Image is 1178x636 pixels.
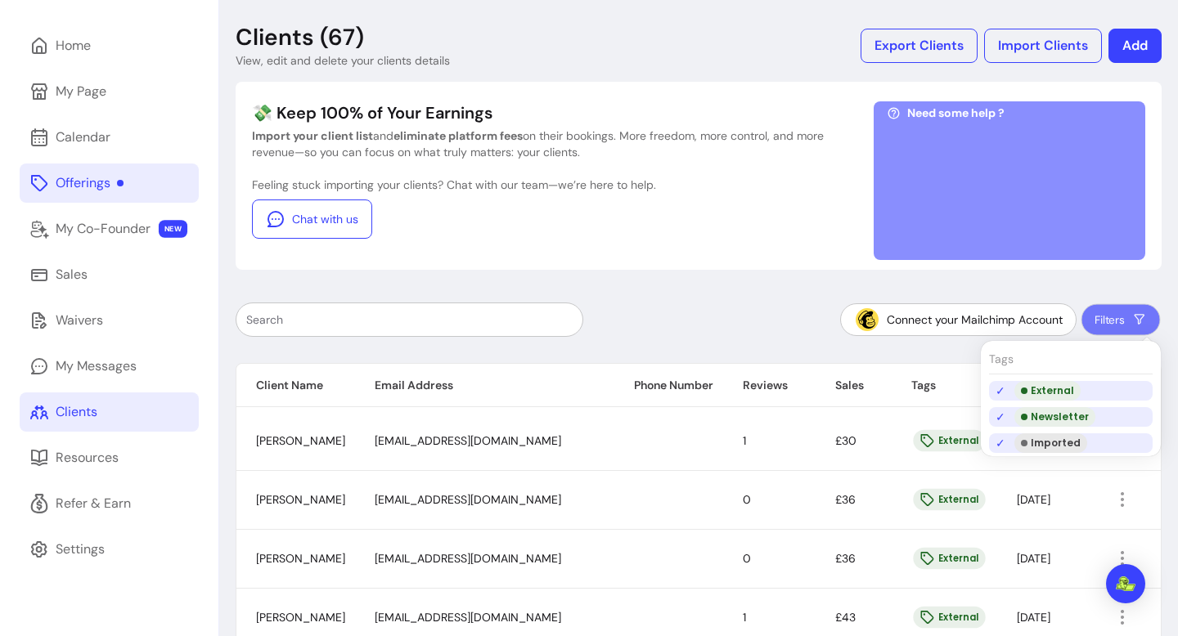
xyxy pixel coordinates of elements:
button: Filters [1081,304,1161,336]
a: Resources [20,438,199,477]
th: Client Name [236,364,355,407]
div: Refer & Earn [56,494,131,513]
b: eliminate platform fees [393,128,523,143]
span: Need some help ? [907,105,1005,121]
div: External [913,429,985,451]
span: [DATE] [1017,551,1050,566]
a: Clients [20,392,199,432]
button: Import Clients [984,29,1102,63]
a: Settings [20,530,199,569]
p: Clients (67) [236,23,364,52]
th: Email Address [355,364,614,407]
a: Chat with us [252,199,372,239]
div: Clients [56,402,97,422]
b: Import your client list [252,128,373,143]
span: [PERSON_NAME] [256,551,345,566]
span: [PERSON_NAME] [256,492,345,507]
span: [DATE] [1017,610,1050,625]
a: My Page [20,72,199,111]
a: Home [20,26,199,65]
div: External [913,489,985,511]
span: 0 [743,551,751,566]
span: [EMAIL_ADDRESS][DOMAIN_NAME] [375,492,561,507]
div: Home [56,36,91,56]
a: Waivers [20,301,199,340]
a: Offerings [20,163,199,203]
div: External [913,607,985,629]
span: [EMAIL_ADDRESS][DOMAIN_NAME] [375,610,561,625]
div: External [913,548,985,570]
span: 1 [743,433,746,448]
button: Export Clients [861,29,978,63]
span: 1 [743,610,746,625]
th: Sales [816,364,892,407]
a: Sales [20,255,199,294]
div: Resources [56,448,119,468]
span: [PERSON_NAME] [256,610,345,625]
span: 0 [743,492,751,507]
div: Calendar [56,128,110,147]
span: £36 [835,492,856,507]
a: Calendar [20,118,199,157]
span: £30 [835,433,857,448]
p: and on their bookings. More freedom, more control, and more revenue—so you can focus on what trul... [252,128,825,160]
div: Sales [56,265,88,284]
div: My Co-Founder [56,219,151,239]
div: Open Intercom Messenger [1106,564,1145,603]
span: £43 [835,610,856,625]
div: My Page [56,82,106,101]
p: View, edit and delete your clients details [236,52,450,69]
input: Search [246,311,573,328]
span: [PERSON_NAME] [256,433,345,448]
div: Newsletter [1014,407,1095,427]
div: Settings [56,540,105,559]
p: 💸 Keep 100% of Your Earnings [252,101,825,124]
div: Waivers [56,311,103,330]
th: Phone Number [614,364,723,407]
span: [DATE] [1017,492,1050,507]
div: Imported [1014,433,1087,453]
div: Offerings [56,173,124,193]
a: My Co-Founder [20,209,199,249]
th: Reviews [723,364,816,407]
a: Refer & Earn [20,484,199,523]
button: Add [1108,29,1162,63]
th: Tags [892,364,997,407]
span: [EMAIL_ADDRESS][DOMAIN_NAME] [375,551,561,566]
p: Feeling stuck importing your clients? Chat with our team—we’re here to help. [252,177,825,193]
span: NEW [159,220,187,238]
p: Tags [989,344,1153,374]
span: £36 [835,551,856,566]
div: My Messages [56,356,137,376]
div: External [1014,381,1081,401]
span: [EMAIL_ADDRESS][DOMAIN_NAME] [375,433,561,448]
button: Connect your Mailchimp Account [840,303,1077,336]
a: My Messages [20,347,199,386]
img: Mailchimp Icon [854,307,880,333]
